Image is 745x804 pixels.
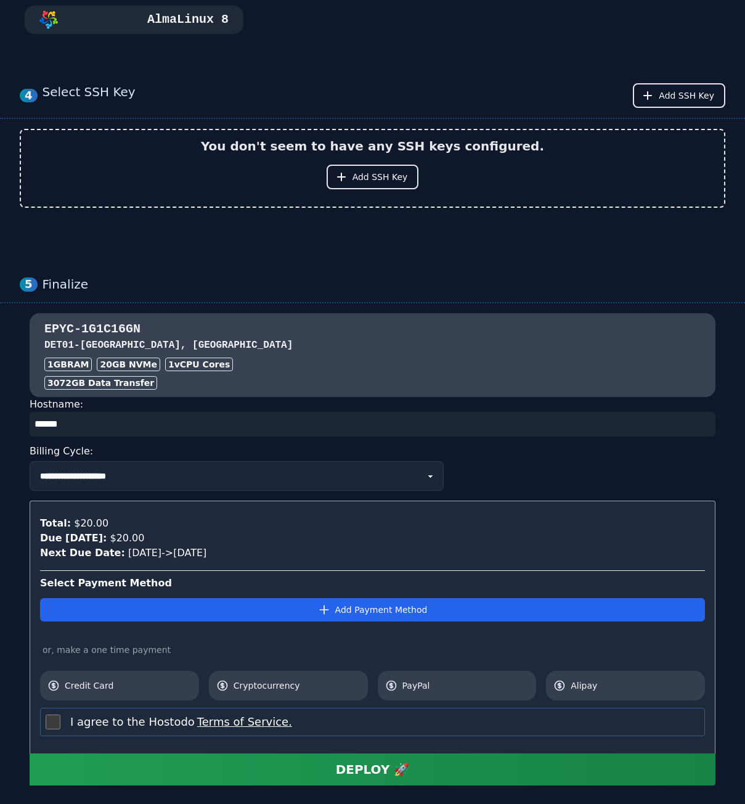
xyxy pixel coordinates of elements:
div: or, make a one time payment [40,644,705,656]
div: Total: [40,516,71,531]
div: 1 vCPU Cores [165,358,233,371]
div: Select Payment Method [40,576,705,591]
div: Due [DATE]: [40,531,107,546]
span: Add SSH Key [352,171,408,183]
button: Add SSH Key [327,165,419,189]
div: 5 [20,277,38,292]
div: 1GB RAM [44,358,92,371]
label: I agree to the Hostodo [70,713,292,731]
div: DEPLOY 🚀 [336,761,410,778]
h2: You don't seem to have any SSH keys configured. [201,137,544,155]
span: Add SSH Key [659,89,714,102]
h3: AlmaLinux 8 [145,11,229,28]
button: AlmaLinux 8AlmaLinux 8 [25,6,243,34]
div: 20 GB NVMe [97,358,160,371]
span: Alipay [571,679,698,692]
button: Add Payment Method [40,598,705,621]
button: DEPLOY 🚀 [30,753,715,786]
div: $20.00 [107,531,144,546]
img: AlmaLinux 8 [39,10,58,29]
div: Hostname: [30,397,715,437]
div: Finalize [43,277,725,292]
div: Billing Cycle: [30,441,715,461]
span: Cryptocurrency [234,679,360,692]
span: PayPal [402,679,529,692]
button: Add SSH Key [633,83,725,108]
div: 3072 GB Data Transfer [44,376,157,390]
a: Terms of Service. [195,715,292,728]
button: I agree to the Hostodo [195,713,292,731]
h3: EPYC-1G1C16GN [44,321,701,338]
div: Next Due Date: [40,546,125,560]
div: 4 [20,89,38,103]
h3: DET01 - [GEOGRAPHIC_DATA], [GEOGRAPHIC_DATA] [44,338,701,353]
div: Select SSH Key [43,83,136,108]
div: [DATE] -> [DATE] [40,546,705,560]
span: Credit Card [65,679,192,692]
div: $20.00 [71,516,108,531]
